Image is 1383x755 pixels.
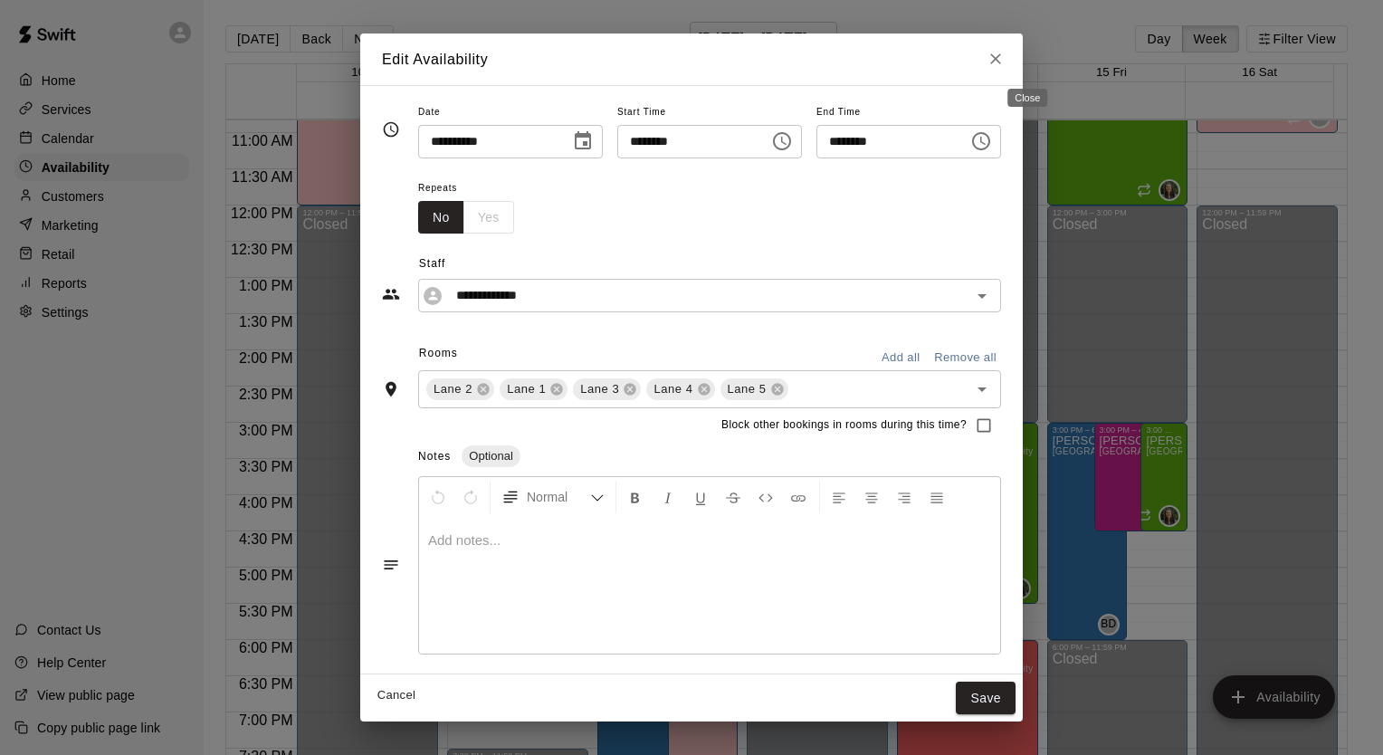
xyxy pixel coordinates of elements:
[783,481,814,513] button: Insert Link
[382,380,400,398] svg: Rooms
[565,123,601,159] button: Choose date, selected date is Aug 13, 2025
[979,43,1012,75] button: Close
[685,481,716,513] button: Format Underline
[423,481,453,513] button: Undo
[969,377,995,402] button: Open
[764,123,800,159] button: Choose time, selected time is 3:00 PM
[419,250,1001,279] span: Staff
[646,378,714,400] div: Lane 4
[382,48,488,72] h6: Edit Availability
[418,201,464,234] button: No
[824,481,854,513] button: Left Align
[889,481,920,513] button: Right Align
[462,449,520,463] span: Optional
[956,682,1016,715] button: Save
[382,556,400,574] svg: Notes
[1007,89,1047,107] div: Close
[426,378,494,400] div: Lane 2
[969,283,995,309] button: Open
[500,378,568,400] div: Lane 1
[418,201,514,234] div: outlined button group
[930,344,1001,372] button: Remove all
[494,481,612,513] button: Formatting Options
[816,100,1001,125] span: End Time
[500,380,553,398] span: Lane 1
[646,380,700,398] span: Lane 4
[750,481,781,513] button: Insert Code
[426,380,480,398] span: Lane 2
[573,378,641,400] div: Lane 3
[527,488,590,506] span: Normal
[382,120,400,139] svg: Timing
[382,285,400,303] svg: Staff
[720,380,774,398] span: Lane 5
[872,344,930,372] button: Add all
[653,481,683,513] button: Format Italics
[720,378,788,400] div: Lane 5
[921,481,952,513] button: Justify Align
[721,416,967,435] span: Block other bookings in rooms during this time?
[419,347,458,359] span: Rooms
[455,481,486,513] button: Redo
[617,100,802,125] span: Start Time
[573,380,626,398] span: Lane 3
[367,682,425,710] button: Cancel
[418,450,451,463] span: Notes
[718,481,749,513] button: Format Strikethrough
[418,177,529,201] span: Repeats
[620,481,651,513] button: Format Bold
[418,100,603,125] span: Date
[856,481,887,513] button: Center Align
[963,123,999,159] button: Choose time, selected time is 4:30 PM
